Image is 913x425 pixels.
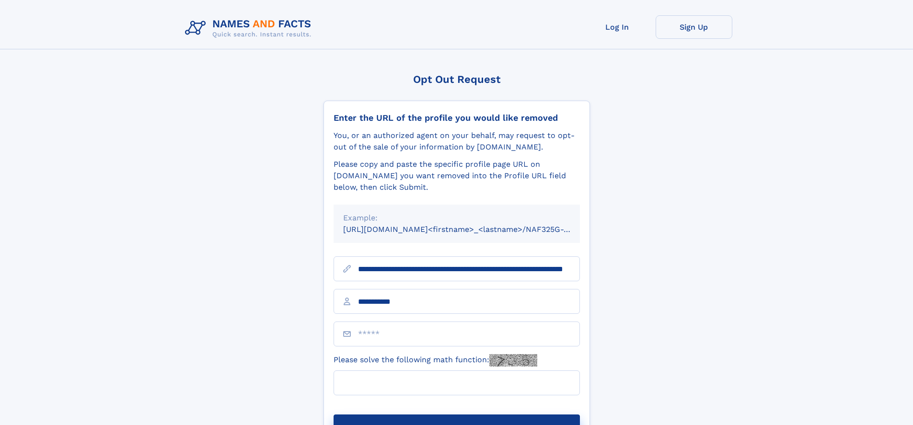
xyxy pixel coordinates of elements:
div: You, or an authorized agent on your behalf, may request to opt-out of the sale of your informatio... [334,130,580,153]
a: Sign Up [656,15,732,39]
div: Enter the URL of the profile you would like removed [334,113,580,123]
small: [URL][DOMAIN_NAME]<firstname>_<lastname>/NAF325G-xxxxxxxx [343,225,598,234]
img: Logo Names and Facts [181,15,319,41]
div: Opt Out Request [324,73,590,85]
div: Please copy and paste the specific profile page URL on [DOMAIN_NAME] you want removed into the Pr... [334,159,580,193]
a: Log In [579,15,656,39]
label: Please solve the following math function: [334,354,537,367]
div: Example: [343,212,570,224]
